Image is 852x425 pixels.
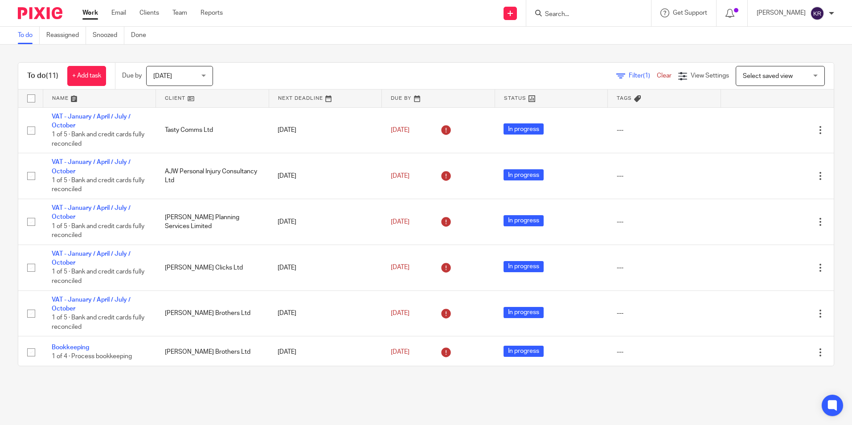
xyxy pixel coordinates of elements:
[52,315,144,331] span: 1 of 5 · Bank and credit cards fully reconciled
[391,173,410,179] span: [DATE]
[27,71,58,81] h1: To do
[46,27,86,44] a: Reassigned
[156,199,269,245] td: [PERSON_NAME] Planning Services Limited
[52,114,131,129] a: VAT - January / April / July / October
[52,297,131,312] a: VAT - January / April / July / October
[617,172,712,180] div: ---
[52,159,131,174] a: VAT - January / April / July / October
[643,73,650,79] span: (1)
[391,219,410,225] span: [DATE]
[617,96,632,101] span: Tags
[46,72,58,79] span: (11)
[269,290,382,336] td: [DATE]
[617,347,712,356] div: ---
[156,290,269,336] td: [PERSON_NAME] Brothers Ltd
[810,6,824,20] img: svg%3E
[52,251,131,266] a: VAT - January / April / July / October
[617,309,712,318] div: ---
[269,245,382,290] td: [DATE]
[617,217,712,226] div: ---
[67,66,106,86] a: + Add task
[391,310,410,316] span: [DATE]
[18,7,62,19] img: Pixie
[153,73,172,79] span: [DATE]
[504,169,544,180] span: In progress
[93,27,124,44] a: Snoozed
[673,10,707,16] span: Get Support
[504,215,544,226] span: In progress
[504,261,544,272] span: In progress
[391,265,410,271] span: [DATE]
[156,107,269,153] td: Tasty Comms Ltd
[156,336,269,368] td: [PERSON_NAME] Brothers Ltd
[657,73,672,79] a: Clear
[52,131,144,147] span: 1 of 5 · Bank and credit cards fully reconciled
[52,177,144,193] span: 1 of 5 · Bank and credit cards fully reconciled
[269,199,382,245] td: [DATE]
[617,126,712,135] div: ---
[391,127,410,133] span: [DATE]
[172,8,187,17] a: Team
[504,307,544,318] span: In progress
[122,71,142,80] p: Due by
[269,336,382,368] td: [DATE]
[52,354,132,360] span: 1 of 4 · Process bookkeeping
[52,269,144,285] span: 1 of 5 · Bank and credit cards fully reconciled
[757,8,806,17] p: [PERSON_NAME]
[617,263,712,272] div: ---
[629,73,657,79] span: Filter
[504,346,544,357] span: In progress
[504,123,544,135] span: In progress
[131,27,153,44] a: Done
[139,8,159,17] a: Clients
[269,107,382,153] td: [DATE]
[111,8,126,17] a: Email
[156,245,269,290] td: [PERSON_NAME] Clicks Ltd
[544,11,624,19] input: Search
[18,27,40,44] a: To do
[52,223,144,239] span: 1 of 5 · Bank and credit cards fully reconciled
[391,349,410,355] span: [DATE]
[52,344,89,351] a: Bookkeeping
[52,205,131,220] a: VAT - January / April / July / October
[82,8,98,17] a: Work
[156,153,269,199] td: AJW Personal Injury Consultancy Ltd
[201,8,223,17] a: Reports
[691,73,729,79] span: View Settings
[269,153,382,199] td: [DATE]
[743,73,793,79] span: Select saved view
